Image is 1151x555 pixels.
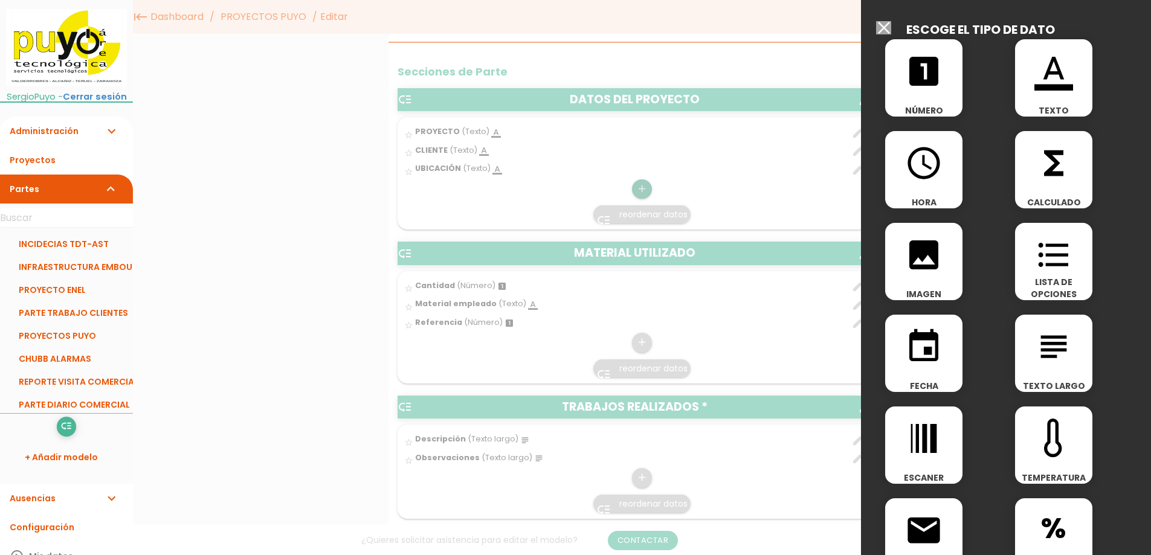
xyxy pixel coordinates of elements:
i: subject [1034,327,1073,366]
span: TEXTO [1015,104,1092,117]
i: line_weight [904,419,943,458]
h2: ESCOGE EL TIPO DE DATO [906,23,1055,36]
i: format_color_text [1034,52,1073,91]
span: ESCANER [885,472,962,484]
span: % [1015,498,1092,550]
i: image [904,236,943,274]
i: event [904,327,943,366]
span: CALCULADO [1015,196,1092,208]
span: TEMPERATURA [1015,472,1092,484]
i: functions [1034,144,1073,182]
span: IMAGEN [885,288,962,300]
span: NÚMERO [885,104,962,117]
span: TEXTO LARGO [1015,380,1092,392]
i: email [904,511,943,550]
span: HORA [885,196,962,208]
span: FECHA [885,380,962,392]
i: access_time [904,144,943,182]
i: format_list_bulleted [1034,236,1073,274]
span: LISTA DE OPCIONES [1015,276,1092,300]
i: looks_one [904,52,943,91]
